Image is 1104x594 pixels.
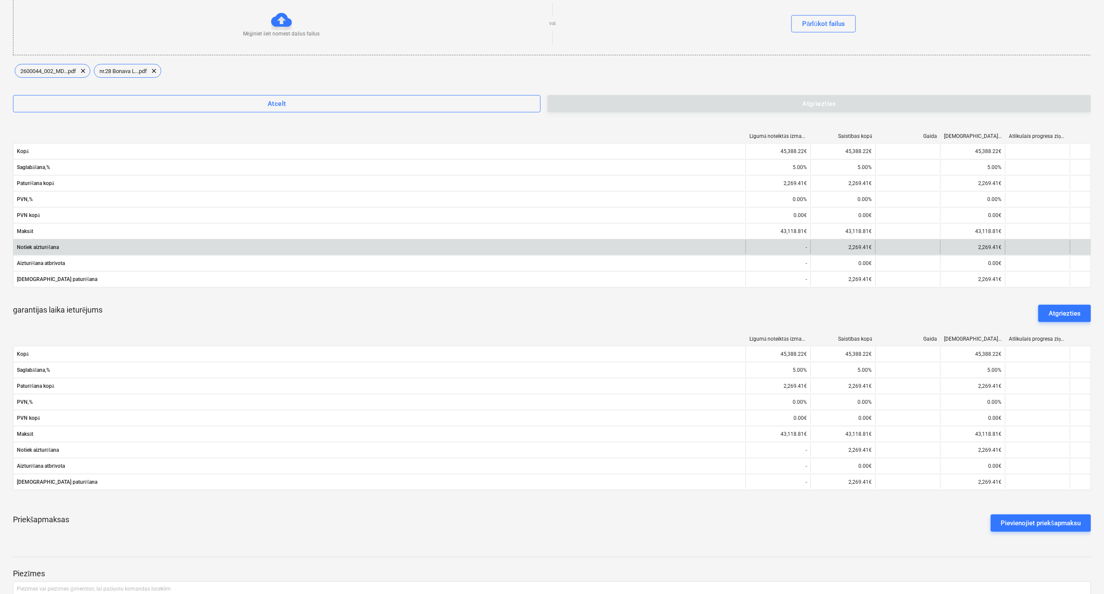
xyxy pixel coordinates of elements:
div: Saistības kopā [814,336,872,342]
div: - [746,459,810,473]
div: 0.00€ [746,208,810,222]
div: 2,269.41€ [746,176,810,190]
div: 2,269.41€ [940,240,1005,254]
div: 0.00% [940,192,1005,206]
div: - [746,240,810,254]
button: Atcelt [13,95,541,112]
span: nr.28 Bonava L...pdf [94,68,152,74]
span: clear [78,66,88,76]
div: 0.00€ [810,459,875,473]
p: vai [549,20,556,27]
div: 0.00% [940,395,1005,409]
div: 2,269.41€ [940,379,1005,393]
div: 2,269.41€ [810,379,875,393]
div: Atcelt [268,98,286,109]
span: clear [149,66,159,76]
div: Atgriezties [1049,308,1081,319]
div: 2,269.41€ [940,176,1005,190]
div: Līgumā noteiktās izmaksas [749,336,807,342]
span: 2600044_002_MD...pdf [15,68,81,74]
div: 5.00% [940,363,1005,377]
div: 5.00% [940,160,1005,174]
div: 0.00% [810,395,875,409]
span: Saglabāšana,% [17,367,742,374]
div: 2,269.41€ [746,379,810,393]
div: 45,388.22€ [940,347,1005,361]
div: 43,118.81€ [940,427,1005,441]
div: 43,118.81€ [810,427,875,441]
span: Paturēšana kopā [17,383,742,390]
button: Atgriezties [1038,305,1091,322]
div: 43,118.81€ [940,224,1005,238]
p: 2,269.41€ [978,479,1002,486]
span: PVN,% [17,399,742,405]
div: 45,388.22€ [940,144,1005,158]
div: - [746,443,810,457]
div: Gaida [879,336,937,342]
div: 2600044_002_MD...pdf [15,64,90,78]
div: 0.00% [746,192,810,206]
p: Mēģiniet šeit nomest dažus failus [243,30,320,38]
button: Pārlūkot failus [791,15,856,32]
span: [DEMOGRAPHIC_DATA] paturēšana [17,276,742,283]
div: Saistības kopā [814,133,872,140]
span: Kopā [17,351,742,358]
div: 5.00% [810,160,875,174]
div: 0.00% [810,192,875,206]
div: 43,118.81€ [746,224,810,238]
span: Saglabāšana,% [17,164,742,171]
p: Piezīmes [13,568,1091,579]
div: 45,388.22€ [746,144,810,158]
div: 0.00€ [810,256,875,270]
p: 2,269.41€ [978,276,1002,283]
iframe: Chat Widget [1061,552,1104,594]
span: Aizturēšana atbrīvota [17,260,742,267]
div: [DEMOGRAPHIC_DATA] izmaksas [944,133,1002,139]
div: Līgumā noteiktās izmaksas [749,133,807,140]
div: 0.00€ [810,411,875,425]
p: 2,269.41€ [848,479,872,486]
span: Aizturēšana atbrīvota [17,463,742,469]
div: 5.00% [810,363,875,377]
div: Atlikušais progresa ziņojums [1009,336,1067,342]
div: 43,118.81€ [810,224,875,238]
div: 45,388.22€ [810,347,875,361]
div: Pārlūkot failus [802,18,845,29]
span: Kopā [17,148,742,155]
div: 0.00€ [940,256,1005,270]
div: 0.00€ [940,208,1005,222]
div: 0.00% [746,395,810,409]
div: 2,269.41€ [940,443,1005,457]
div: Gaida [879,133,937,139]
div: 5.00% [746,160,810,174]
span: Notiek aizturēšana [17,244,742,251]
div: 2,269.41€ [810,240,875,254]
span: Maksāt [17,431,742,438]
div: [DEMOGRAPHIC_DATA] izmaksas [944,336,1002,342]
span: Maksāt [17,228,742,235]
div: 0.00€ [940,411,1005,425]
span: PVN kopā [17,212,742,219]
div: 0.00€ [810,208,875,222]
p: Priekšapmaksas [13,514,69,532]
span: Notiek aizturēšana [17,447,742,453]
button: Pievienojiet priekšapmaksu [991,514,1091,532]
div: nr.28 Bonava L...pdf [94,64,161,78]
div: - [746,272,810,286]
div: 45,388.22€ [810,144,875,158]
span: PVN kopā [17,415,742,422]
p: 2,269.41€ [848,276,872,283]
div: - [746,475,810,489]
div: Pievienojiet priekšapmaksu [1001,517,1081,529]
div: 2,269.41€ [810,443,875,457]
p: garantijas laika ieturējums [13,305,102,322]
div: - [746,256,810,270]
span: PVN,% [17,196,742,202]
div: 5.00% [746,363,810,377]
span: [DEMOGRAPHIC_DATA] paturēšana [17,479,742,485]
span: Paturēšana kopā [17,180,742,187]
div: Atlikušais progresa ziņojums [1009,133,1067,140]
div: 0.00€ [746,411,810,425]
div: 45,388.22€ [746,347,810,361]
